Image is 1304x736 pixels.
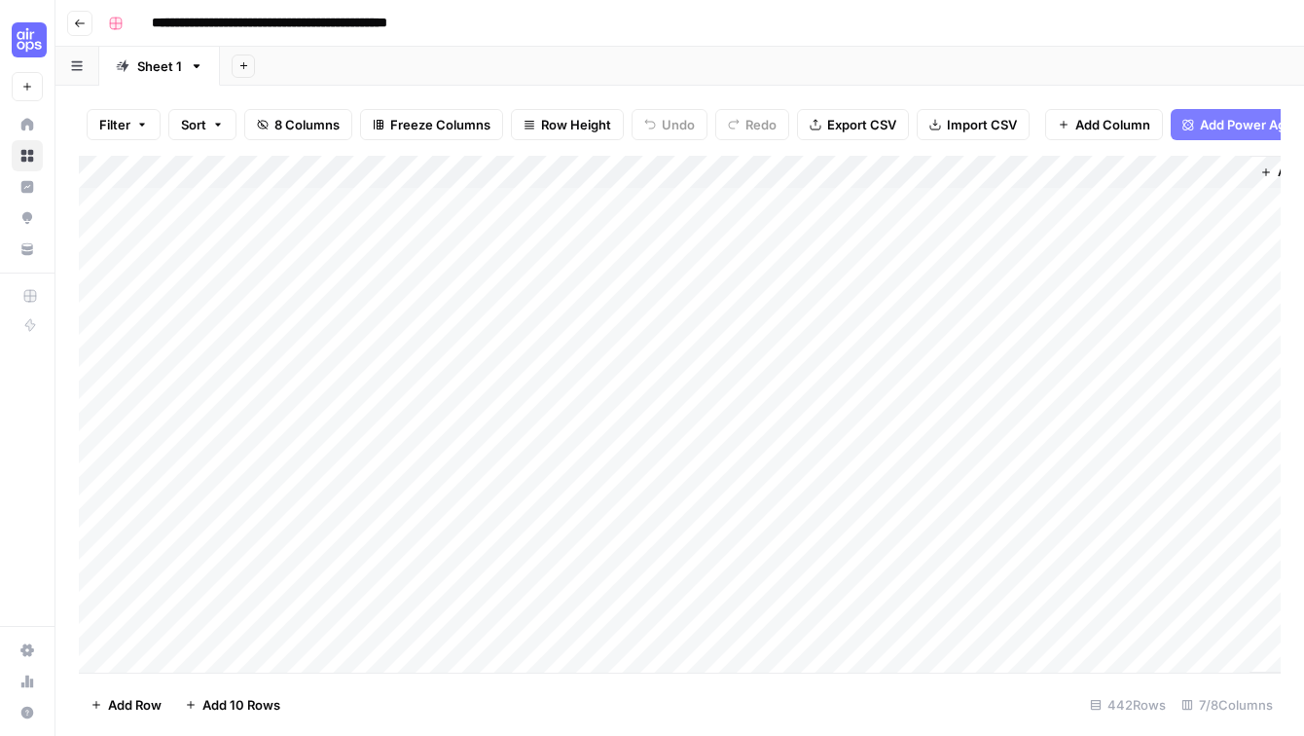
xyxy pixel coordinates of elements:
a: Browse [12,140,43,171]
span: Sort [181,115,206,134]
button: Import CSV [917,109,1030,140]
img: Cohort 5 Logo [12,22,47,57]
button: Sort [168,109,236,140]
span: 8 Columns [274,115,340,134]
a: Usage [12,666,43,697]
button: Add Column [1045,109,1163,140]
button: Row Height [511,109,624,140]
span: Add 10 Rows [202,695,280,715]
span: Add Column [1075,115,1150,134]
a: Insights [12,171,43,202]
button: Undo [632,109,707,140]
a: Your Data [12,234,43,265]
div: 442 Rows [1082,689,1174,720]
span: Filter [99,115,130,134]
button: Help + Support [12,697,43,728]
button: 8 Columns [244,109,352,140]
div: 7/8 Columns [1174,689,1281,720]
button: Freeze Columns [360,109,503,140]
span: Row Height [541,115,611,134]
span: Add Row [108,695,162,715]
a: Opportunities [12,202,43,234]
button: Redo [715,109,789,140]
button: Filter [87,109,161,140]
button: Workspace: Cohort 5 [12,16,43,64]
span: Import CSV [947,115,1017,134]
a: Sheet 1 [99,47,220,86]
a: Settings [12,635,43,666]
span: Undo [662,115,695,134]
div: Sheet 1 [137,56,182,76]
span: Export CSV [827,115,896,134]
button: Export CSV [797,109,909,140]
button: Add Row [79,689,173,720]
span: Redo [745,115,777,134]
span: Freeze Columns [390,115,490,134]
button: Add 10 Rows [173,689,292,720]
a: Home [12,109,43,140]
